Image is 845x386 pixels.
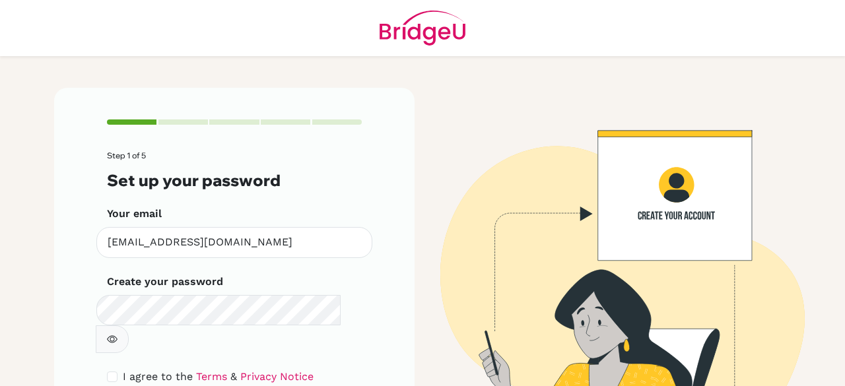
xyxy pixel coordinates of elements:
a: Privacy Notice [240,370,314,383]
label: Create your password [107,274,223,290]
span: & [230,370,237,383]
h3: Set up your password [107,171,362,190]
input: Insert your email* [96,227,372,258]
span: I agree to the [123,370,193,383]
span: Step 1 of 5 [107,150,146,160]
a: Terms [196,370,227,383]
label: Your email [107,206,162,222]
